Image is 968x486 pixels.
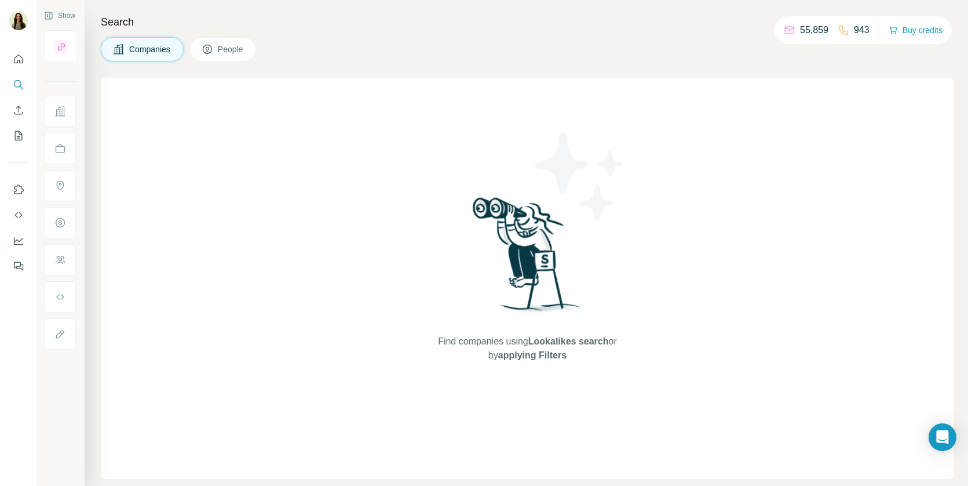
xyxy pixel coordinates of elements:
button: Use Surfe API [9,205,28,226]
span: People [218,43,244,55]
div: Open Intercom Messenger [929,423,956,451]
button: Show [36,7,83,24]
span: Lookalikes search [528,336,609,346]
img: Surfe Illustration - Stars [528,124,632,229]
button: Dashboard [9,230,28,251]
button: Feedback [9,256,28,277]
p: 55,859 [800,23,828,37]
img: Surfe Illustration - Woman searching with binoculars [467,194,588,324]
span: applying Filters [498,350,567,360]
button: Use Surfe on LinkedIn [9,179,28,200]
button: My lists [9,125,28,146]
p: 943 [854,23,870,37]
h4: Search [101,14,954,30]
img: Avatar [9,12,28,30]
button: Enrich CSV [9,100,28,121]
button: Search [9,74,28,95]
button: Buy credits [889,22,943,38]
button: Quick start [9,49,28,70]
span: Companies [129,43,171,55]
span: Find companies using or by [434,335,620,362]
